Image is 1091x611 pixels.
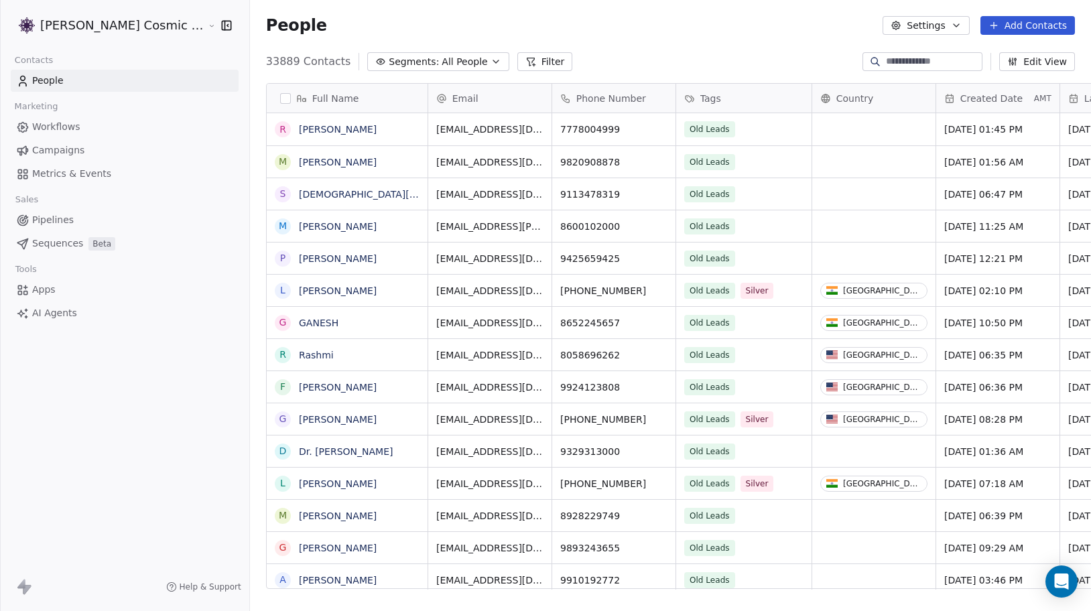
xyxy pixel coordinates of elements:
a: [PERSON_NAME] [299,157,377,167]
div: grid [267,113,428,590]
span: People [32,74,64,88]
button: Add Contacts [980,16,1075,35]
div: Country [812,84,936,113]
div: G [279,412,286,426]
div: [GEOGRAPHIC_DATA] [843,383,921,392]
a: SequencesBeta [11,232,239,255]
span: 9329313000 [560,445,667,458]
span: Country [836,92,874,105]
span: [EMAIL_ADDRESS][DOMAIN_NAME] [436,284,543,297]
a: AI Agents [11,302,239,324]
span: [PHONE_NUMBER] [560,284,667,297]
div: Phone Number [552,84,676,113]
span: [EMAIL_ADDRESS][DOMAIN_NAME] [436,316,543,330]
span: Old Leads [684,540,735,556]
span: Old Leads [684,347,735,363]
div: [GEOGRAPHIC_DATA] [843,350,921,360]
span: People [266,15,327,36]
div: Created DateAMT [936,84,1060,113]
span: [DATE] 12:21 PM [944,252,1051,265]
a: [PERSON_NAME] [299,575,377,586]
span: 9910192772 [560,573,667,587]
span: 9924123808 [560,381,667,394]
span: 9820908878 [560,155,667,169]
a: [PERSON_NAME] [299,285,377,296]
span: [DATE] 06:35 PM [944,348,1051,362]
span: [DATE] 07:18 AM [944,477,1051,490]
span: [DATE] 09:29 AM [944,541,1051,555]
span: Apps [32,283,56,297]
span: Old Leads [684,218,735,234]
span: [EMAIL_ADDRESS][DOMAIN_NAME] [436,381,543,394]
span: Segments: [389,55,439,69]
span: Beta [88,237,115,251]
span: Old Leads [684,283,735,299]
span: [EMAIL_ADDRESS][DOMAIN_NAME] [436,445,543,458]
span: Sales [9,190,44,210]
span: Old Leads [684,476,735,492]
div: Email [428,84,552,113]
span: [EMAIL_ADDRESS][DOMAIN_NAME] [436,509,543,523]
span: [EMAIL_ADDRESS][DOMAIN_NAME] [436,477,543,490]
span: 9113478319 [560,188,667,201]
div: F [280,380,285,394]
span: [EMAIL_ADDRESS][DOMAIN_NAME] [436,252,543,265]
span: Old Leads [684,251,735,267]
span: Created Date [960,92,1023,105]
span: 9893243655 [560,541,667,555]
span: Email [452,92,478,105]
div: P [280,251,285,265]
span: [PERSON_NAME] Cosmic Academy LLP [40,17,204,34]
div: D [279,444,286,458]
span: [EMAIL_ADDRESS][DOMAIN_NAME] [436,541,543,555]
span: [DATE] 06:39 PM [944,509,1051,523]
span: Old Leads [684,186,735,202]
div: [GEOGRAPHIC_DATA] [843,415,921,424]
span: [DATE] 06:36 PM [944,381,1051,394]
span: Old Leads [684,379,735,395]
span: Old Leads [684,154,735,170]
span: [EMAIL_ADDRESS][PERSON_NAME][DOMAIN_NAME] [436,220,543,233]
a: Dr. [PERSON_NAME] [299,446,393,457]
span: Sequences [32,236,83,251]
div: [GEOGRAPHIC_DATA] [843,286,921,295]
span: [EMAIL_ADDRESS][DOMAIN_NAME] [436,348,543,362]
span: Tools [9,259,42,279]
span: Tags [700,92,721,105]
span: Metrics & Events [32,167,111,181]
img: Logo_Properly_Aligned.png [19,17,35,33]
span: All People [442,55,487,69]
div: Open Intercom Messenger [1045,565,1078,598]
div: M [279,508,287,523]
span: Help & Support [180,582,241,592]
span: [EMAIL_ADDRESS][DOMAIN_NAME] [436,155,543,169]
div: [GEOGRAPHIC_DATA] [843,479,921,488]
span: [DATE] 01:56 AM [944,155,1051,169]
span: 33889 Contacts [266,54,351,70]
span: 8600102000 [560,220,667,233]
a: Apps [11,279,239,301]
a: [PERSON_NAME] [299,221,377,232]
button: Settings [883,16,969,35]
span: AMT [1034,93,1051,104]
div: M [279,155,287,169]
div: A [279,573,286,587]
button: Edit View [999,52,1075,71]
a: [PERSON_NAME] [299,543,377,553]
div: [GEOGRAPHIC_DATA] [843,318,921,328]
span: Silver [740,411,773,427]
span: 9425659425 [560,252,667,265]
a: [DEMOGRAPHIC_DATA][PERSON_NAME] [299,189,483,200]
span: Silver [740,476,773,492]
span: Full Name [312,92,359,105]
span: [DATE] 02:10 PM [944,284,1051,297]
a: Pipelines [11,209,239,231]
a: Metrics & Events [11,163,239,185]
span: AI Agents [32,306,77,320]
div: Tags [676,84,812,113]
span: 8058696262 [560,348,667,362]
span: [DATE] 08:28 PM [944,413,1051,426]
button: [PERSON_NAME] Cosmic Academy LLP [16,14,198,37]
span: [DATE] 01:45 PM [944,123,1051,136]
span: [EMAIL_ADDRESS][DOMAIN_NAME] [436,188,543,201]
